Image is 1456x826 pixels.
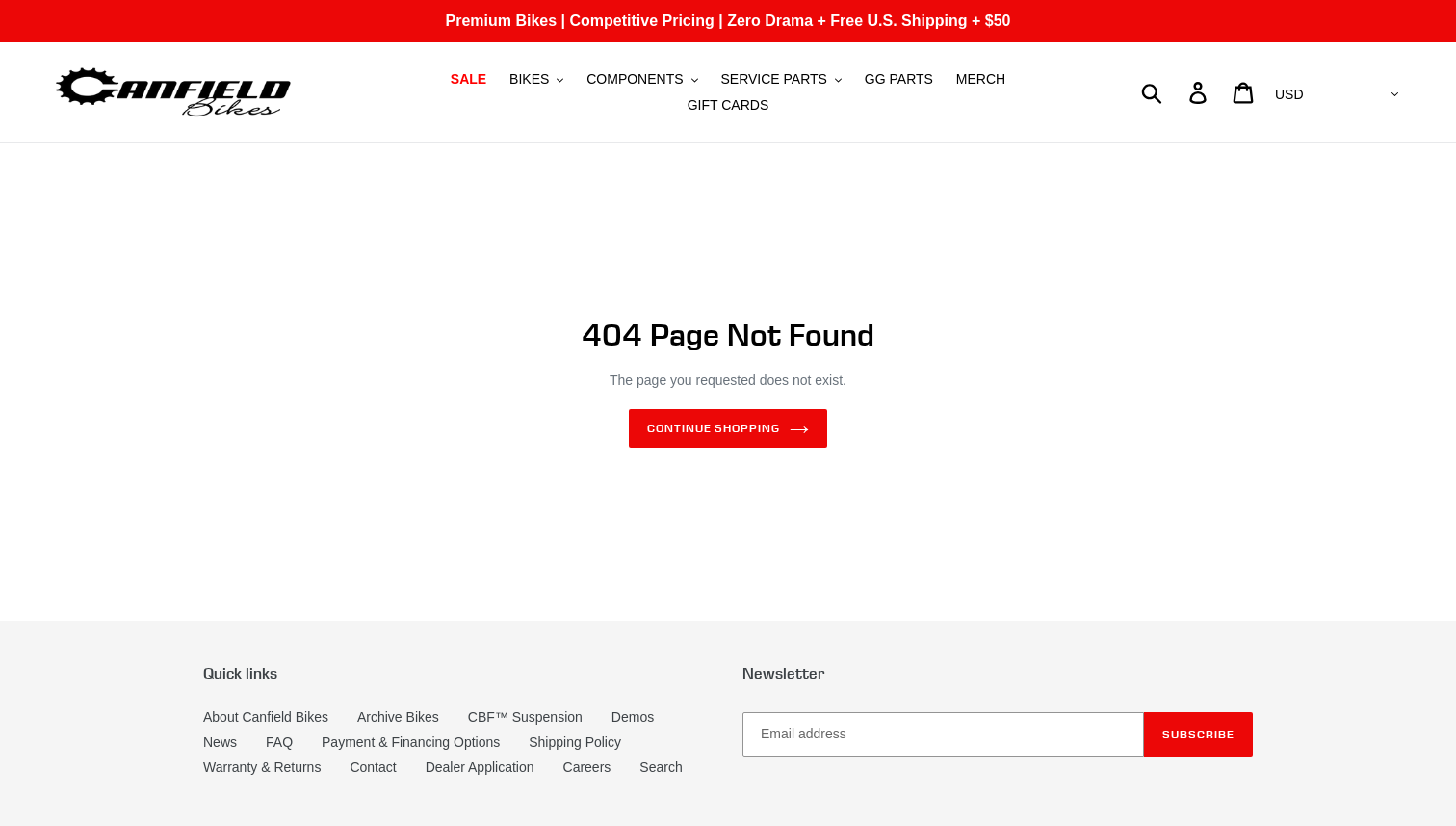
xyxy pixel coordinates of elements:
[577,66,707,92] button: COMPONENTS
[451,71,486,88] span: SALE
[742,712,1144,757] input: Email address
[203,760,321,775] a: Warranty & Returns
[1162,727,1235,741] span: Subscribe
[1144,712,1253,757] button: Subscribe
[350,760,396,775] a: Contact
[256,371,1200,391] p: The page you requested does not exist.
[629,409,827,448] a: Continue shopping
[266,735,293,750] a: FAQ
[500,66,573,92] button: BIKES
[203,735,237,750] a: News
[203,664,714,683] p: Quick links
[256,317,1200,353] h1: 404 Page Not Found
[720,71,826,88] span: SERVICE PARTS
[563,760,611,775] a: Careers
[529,735,621,750] a: Shipping Policy
[426,760,534,775] a: Dealer Application
[468,710,583,725] a: CBF™ Suspension
[586,71,683,88] span: COMPONENTS
[322,735,500,750] a: Payment & Financing Options
[678,92,779,118] a: GIFT CARDS
[53,63,294,123] img: Canfield Bikes
[947,66,1015,92] a: MERCH
[956,71,1005,88] span: MERCH
[203,710,328,725] a: About Canfield Bikes
[742,664,1253,683] p: Newsletter
[711,66,850,92] button: SERVICE PARTS
[639,760,682,775] a: Search
[509,71,549,88] span: BIKES
[865,71,933,88] span: GG PARTS
[855,66,943,92] a: GG PARTS
[441,66,496,92] a: SALE
[1152,71,1201,114] input: Search
[611,710,654,725] a: Demos
[357,710,439,725] a: Archive Bikes
[688,97,769,114] span: GIFT CARDS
